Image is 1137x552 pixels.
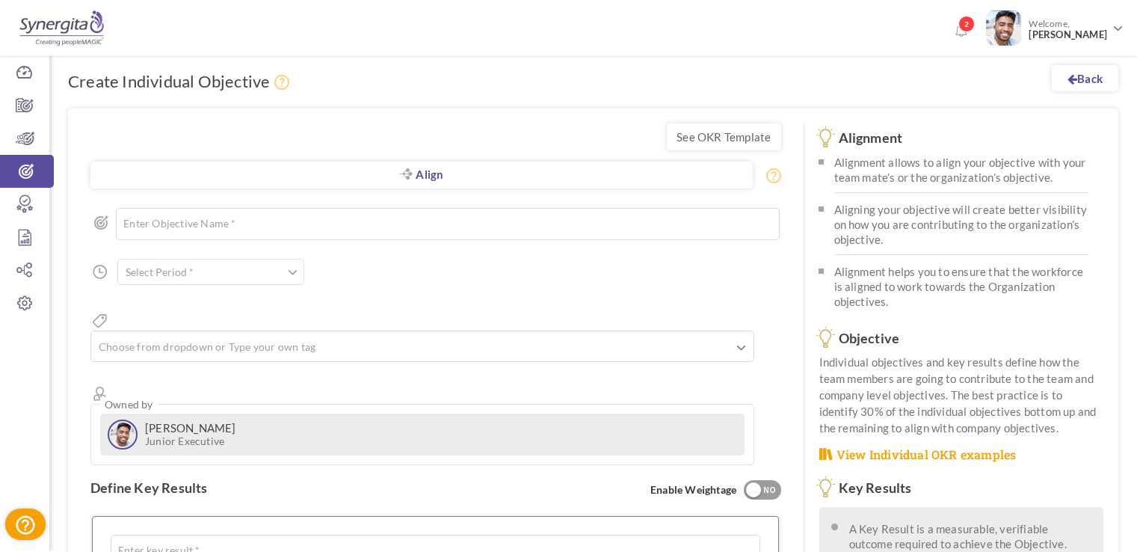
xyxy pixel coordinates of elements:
[1021,10,1111,48] span: Welcome,
[758,484,783,497] div: NO
[90,162,753,188] a: Align
[1029,29,1107,40] span: [PERSON_NAME]
[980,4,1130,49] a: Photo Welcome,[PERSON_NAME]
[819,354,1104,436] p: Individual objectives and key results define how the team members are going to contribute to the ...
[849,518,1093,551] li: A Key Result is a measurable, verifiable outcome required to achieve the Objective.
[819,131,1104,146] h3: Alignment
[819,481,1104,496] h3: Key Results
[949,19,973,43] a: Notifications
[145,421,236,435] label: [PERSON_NAME]
[145,435,236,447] small: Junior Executive
[68,71,295,93] h1: Create Individual Objective
[819,331,1104,346] h3: Objective
[399,168,412,180] i: Aligned Objective
[17,10,106,47] img: Logo
[1052,65,1118,91] a: Back
[834,255,1089,316] li: Alignment helps you to ensure that the workforce is aligned to work towards the Organization obje...
[90,311,110,331] i: Tags
[986,10,1021,46] img: Photo
[90,263,110,282] i: Duration
[819,447,1017,464] a: View Individual OKR examples
[650,480,780,501] span: Enable Weightage
[90,384,110,404] i: Owner
[667,123,780,150] a: See OKR Template
[111,423,135,447] img: Avatar
[958,16,975,32] span: 2
[94,215,108,230] i: Objective Name *
[834,193,1089,255] li: Aligning your objective will create better visibility on how you are contributing to the organiza...
[90,480,208,495] label: Define Key Results
[117,259,304,285] input: Select Period *
[834,153,1089,193] li: Alignment allows to align your objective with your team mate’s or the organization’s objective.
